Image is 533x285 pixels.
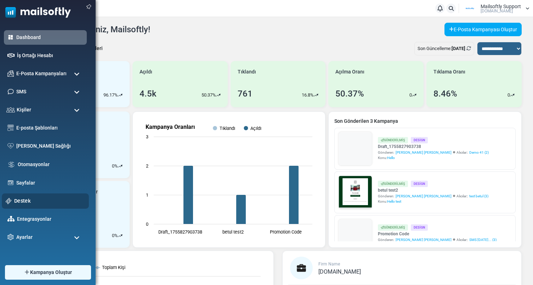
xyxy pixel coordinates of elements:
p: 0 [508,92,510,99]
a: E-posta Şablonları [16,124,83,132]
span: Kişiler [17,106,31,114]
text: Tıklandı [220,126,235,131]
a: SMS [DATE]... (3) [469,237,497,242]
text: Toplam Kişi [102,265,125,270]
div: Gönderilmiş [378,181,408,187]
span: Ayarlar [16,234,33,241]
a: betul test2 [378,187,488,193]
p: Lorem ipsum dolor sit amet, consectetur adipiscing elit, sed do eiusmod tempor incididunt [37,186,207,193]
a: Entegrasyonlar [17,215,83,223]
div: Design [411,137,428,143]
div: Design [411,224,428,230]
h1: Test {(email)} [32,123,212,134]
a: Son Gönderilen 3 Kampanya [334,117,516,125]
a: Promotion Code [378,231,497,237]
span: [PERSON_NAME] [PERSON_NAME] [396,150,452,155]
a: test betul (3) [469,193,488,199]
a: E-Posta Kampanyası Oluştur [444,23,522,36]
img: contacts-icon.svg [6,107,15,112]
a: Sayfalar [16,179,83,187]
span: E-Posta Kampanyaları [16,70,67,77]
p: 0 [112,232,114,239]
span: Hello [387,156,395,160]
img: campaigns-icon.png [7,70,14,77]
div: % [112,163,123,170]
text: 3 [146,134,148,139]
text: 0 [146,221,148,227]
span: [DOMAIN_NAME] [481,9,513,13]
a: Destek [14,197,85,205]
span: Mailsoftly Support [481,4,521,9]
img: dashboard-icon-active.svg [7,34,14,40]
span: SMS [16,88,26,95]
img: landing_pages.svg [7,180,14,186]
a: Dashboard [16,34,83,41]
img: workflow.svg [7,160,15,169]
b: [DATE] [452,46,465,51]
div: 8.46% [433,87,457,100]
text: 2 [146,163,148,169]
div: Gönderilmiş [378,224,408,230]
a: [PERSON_NAME] Sağlığı [16,142,83,150]
div: Konu: [378,155,489,160]
p: 0 [112,163,114,170]
text: 1 [146,192,148,198]
a: Otomasyonlar [18,161,83,168]
span: Firm Name [318,262,340,267]
span: Tıklandı [238,68,256,76]
p: 96.17% [103,92,118,99]
a: [DOMAIN_NAME] [318,269,361,275]
text: Kampanya Oranları [146,124,195,130]
text: Promotion Code [270,229,302,235]
span: Açılma Oranı [335,68,364,76]
p: 16.8% [302,92,314,99]
img: User Logo [461,3,479,14]
span: Hello test [387,199,401,203]
img: email-templates-icon.svg [7,125,14,131]
img: support-icon.svg [6,198,12,204]
div: Design [411,181,428,187]
svg: Kampanya Oranları [138,117,319,242]
span: Kampanya Oluştur [30,269,72,276]
text: Açıldı [250,126,261,131]
div: Gönderen: Alıcılar:: [378,193,488,199]
a: Shop Now and Save Big! [86,141,159,154]
div: % [112,232,123,239]
div: Konu: [378,199,488,204]
div: 50.37% [335,87,364,100]
strong: Follow Us [109,168,136,174]
p: 50.37% [202,92,216,99]
div: Son Güncelleme: [414,42,474,55]
text: Draft_1755827903738 [158,229,202,235]
text: betul test2 [222,229,244,235]
img: domain-health-icon.svg [7,143,14,149]
strong: Shop Now and Save Big! [93,144,152,150]
p: 0 [409,92,412,99]
div: Gönderilmiş [378,137,408,143]
img: settings-icon.svg [7,234,14,240]
div: 4.5k [140,87,157,100]
a: User Logo Mailsoftly Support [DOMAIN_NAME] [461,3,529,14]
span: Açıldı [140,68,152,76]
span: [PERSON_NAME] [PERSON_NAME] [396,193,452,199]
a: Draft_1755827903738 [378,143,489,150]
span: Tıklama Oranı [433,68,465,76]
div: Gönderen: Alıcılar:: [378,150,489,155]
a: İş Ortağı Hesabı [17,52,83,59]
a: Demo 41 (2) [469,150,489,155]
span: [DOMAIN_NAME] [318,268,361,275]
a: Refresh Stats [466,46,471,51]
img: sms-icon.png [7,88,14,95]
div: Gönderen: Alıcılar:: [378,237,497,242]
div: 761 [238,87,253,100]
span: [PERSON_NAME] [PERSON_NAME] [396,237,452,242]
